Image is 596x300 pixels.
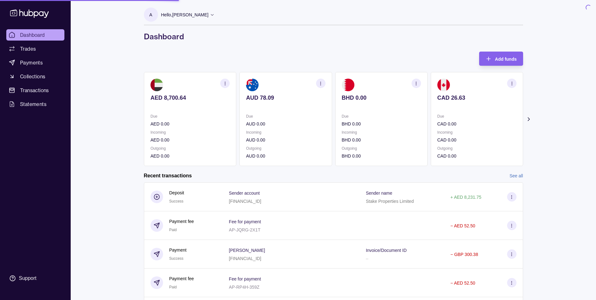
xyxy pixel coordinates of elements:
[229,199,261,204] p: [FINANCIAL_ID]
[169,275,194,282] p: Payment fee
[342,120,421,127] p: BHD 0.00
[20,59,43,66] span: Payments
[150,120,230,127] p: AED 0.00
[144,172,192,179] h2: Recent transactions
[366,248,407,253] p: Invoice/Document ID
[229,256,261,261] p: [FINANCIAL_ID]
[246,136,325,143] p: AUD 0.00
[150,94,230,101] p: AED 8,700.64
[437,120,516,127] p: CAD 0.00
[437,145,516,152] p: Outgoing
[495,57,517,62] span: Add funds
[150,113,230,120] p: Due
[20,31,45,39] span: Dashboard
[6,71,64,82] a: Collections
[6,272,64,285] a: Support
[366,191,392,196] p: Sender name
[229,285,260,290] p: AP-RP4H-359Z
[342,136,421,143] p: BHD 0.00
[437,79,450,91] img: ca
[342,153,421,159] p: BHD 0.00
[437,129,516,136] p: Incoming
[169,228,177,232] span: Paid
[246,145,325,152] p: Outgoing
[451,281,475,286] p: − AED 52.50
[150,136,230,143] p: AED 0.00
[20,100,46,108] span: Statements
[366,199,414,204] p: Stake Properties Limited
[479,52,523,66] button: Add funds
[150,129,230,136] p: Incoming
[150,79,163,91] img: ae
[366,256,368,261] p: –
[6,85,64,96] a: Transactions
[246,113,325,120] p: Due
[342,94,421,101] p: BHD 0.00
[169,247,187,253] p: Payment
[229,276,261,281] p: Fee for payment
[20,86,49,94] span: Transactions
[6,57,64,68] a: Payments
[161,11,209,18] p: Hello, [PERSON_NAME]
[510,172,523,179] a: See all
[342,129,421,136] p: Incoming
[246,94,325,101] p: AUD 78.09
[246,120,325,127] p: AUD 0.00
[169,189,184,196] p: Deposit
[229,219,261,224] p: Fee for payment
[229,227,260,232] p: AP-JQRG-2X1T
[144,31,523,42] h1: Dashboard
[246,79,259,91] img: au
[6,43,64,54] a: Trades
[20,45,36,53] span: Trades
[246,153,325,159] p: AUD 0.00
[229,191,260,196] p: Sender account
[149,11,152,18] p: A
[342,79,354,91] img: bh
[437,153,516,159] p: CAD 0.00
[342,145,421,152] p: Outgoing
[169,218,194,225] p: Payment fee
[6,29,64,41] a: Dashboard
[169,285,177,289] span: Paid
[150,145,230,152] p: Outgoing
[342,113,421,120] p: Due
[451,195,481,200] p: + AED 8,231.75
[169,199,183,203] span: Success
[229,248,265,253] p: [PERSON_NAME]
[451,252,478,257] p: − GBP 300.38
[437,94,516,101] p: CAD 26.63
[19,275,36,282] div: Support
[150,153,230,159] p: AED 0.00
[437,113,516,120] p: Due
[437,136,516,143] p: CAD 0.00
[451,223,475,228] p: − AED 52.50
[169,256,183,261] span: Success
[6,98,64,110] a: Statements
[20,73,45,80] span: Collections
[246,129,325,136] p: Incoming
